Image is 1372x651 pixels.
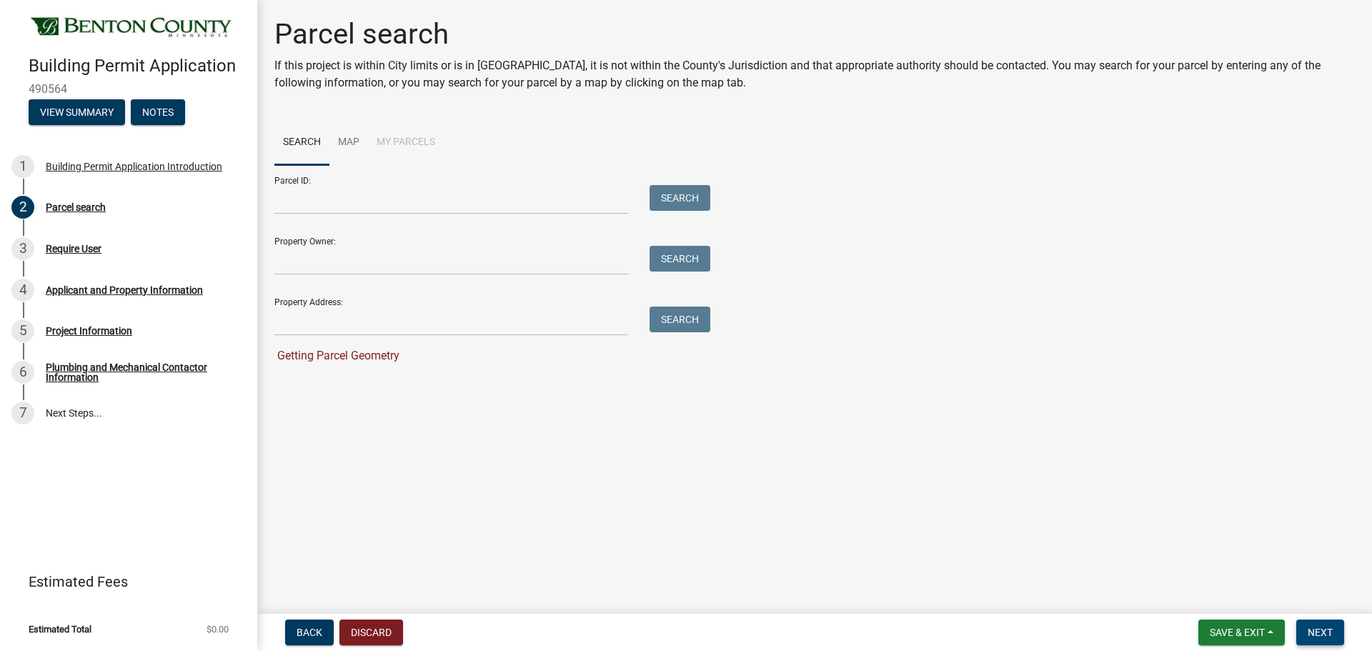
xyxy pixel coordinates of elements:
button: Save & Exit [1198,620,1285,645]
div: 3 [11,237,34,260]
span: $0.00 [207,625,229,634]
p: If this project is within City limits or is in [GEOGRAPHIC_DATA], it is not within the County's J... [274,57,1355,91]
div: 1 [11,155,34,178]
button: View Summary [29,99,125,125]
div: 7 [11,402,34,424]
div: Parcel search [46,202,106,212]
h4: Building Permit Application [29,56,246,76]
button: Discard [339,620,403,645]
div: Building Permit Application Introduction [46,161,222,172]
button: Search [650,246,710,272]
span: Next [1308,627,1333,638]
a: Map [329,120,368,166]
div: 2 [11,196,34,219]
span: Save & Exit [1210,627,1265,638]
h1: Parcel search [274,17,1355,51]
span: Getting Parcel Geometry [274,349,399,362]
span: Back [297,627,322,638]
button: Notes [131,99,185,125]
div: 6 [11,361,34,384]
div: Applicant and Property Information [46,285,203,295]
div: Plumbing and Mechanical Contactor Information [46,362,234,382]
span: Estimated Total [29,625,91,634]
wm-modal-confirm: Summary [29,107,125,119]
span: 490564 [29,82,229,96]
wm-modal-confirm: Notes [131,107,185,119]
button: Search [650,185,710,211]
div: Project Information [46,326,132,336]
div: 4 [11,279,34,302]
button: Search [650,307,710,332]
img: Benton County, Minnesota [29,15,234,41]
button: Next [1296,620,1344,645]
div: 5 [11,319,34,342]
div: Require User [46,244,101,254]
button: Back [285,620,334,645]
a: Search [274,120,329,166]
a: Estimated Fees [11,567,234,596]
